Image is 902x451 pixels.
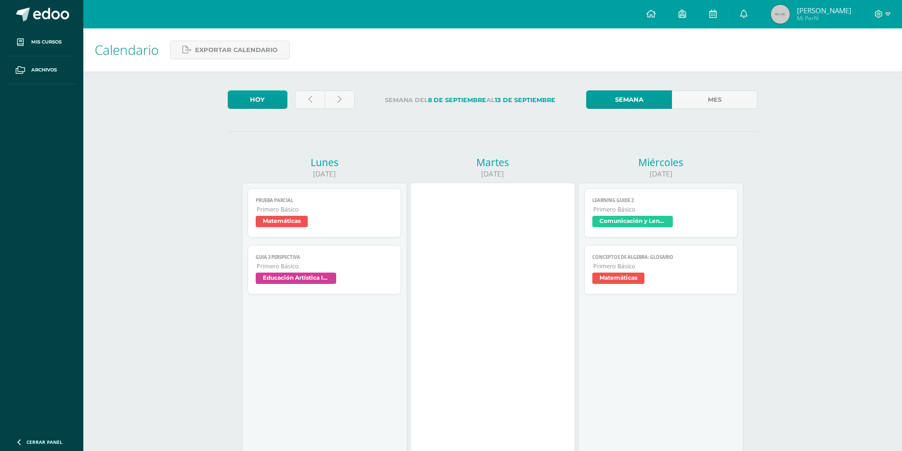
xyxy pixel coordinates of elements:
a: Mes [672,90,758,109]
span: Mi Perfil [797,14,851,22]
span: Primero Básico [593,262,730,270]
a: Conceptos de Álgebra: GlosarioPrimero BásicoMatemáticas [584,245,738,294]
span: Matemáticas [592,273,644,284]
div: [DATE] [410,169,575,179]
span: Learning Guide 2 [592,197,730,203]
strong: 13 de Septiembre [495,97,555,104]
a: Exportar calendario [170,41,290,59]
a: Guia 3 perspectivaPrimero BásicoEducación Artística II, Artes Plásticas [248,245,402,294]
a: Archivos [8,56,76,84]
span: Comunicación y Lenguaje, Idioma Extranjero Inglés [592,216,673,227]
div: [DATE] [578,169,743,179]
span: Mis cursos [31,38,62,46]
span: Primero Básico [593,205,730,213]
a: Prueba ParcialPrimero BásicoMatemáticas [248,188,402,238]
span: Cerrar panel [27,439,63,445]
div: [DATE] [242,169,407,179]
span: [PERSON_NAME] [797,6,851,15]
strong: 8 de Septiembre [428,97,486,104]
label: Semana del al [362,90,579,110]
span: Exportar calendario [195,41,277,59]
span: Archivos [31,66,57,74]
div: Miércoles [578,156,743,169]
a: Learning Guide 2Primero BásicoComunicación y Lenguaje, Idioma Extranjero Inglés [584,188,738,238]
a: Semana [586,90,672,109]
span: Prueba Parcial [256,197,393,203]
div: Martes [410,156,575,169]
span: Calendario [95,41,159,59]
span: Conceptos de Álgebra: Glosario [592,254,730,260]
span: Primero Básico [257,205,393,213]
span: Guia 3 perspectiva [256,254,393,260]
div: Lunes [242,156,407,169]
img: 45x45 [771,5,790,24]
span: Primero Básico [257,262,393,270]
span: Matemáticas [256,216,308,227]
span: Educación Artística II, Artes Plásticas [256,273,336,284]
a: Hoy [228,90,287,109]
a: Mis cursos [8,28,76,56]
